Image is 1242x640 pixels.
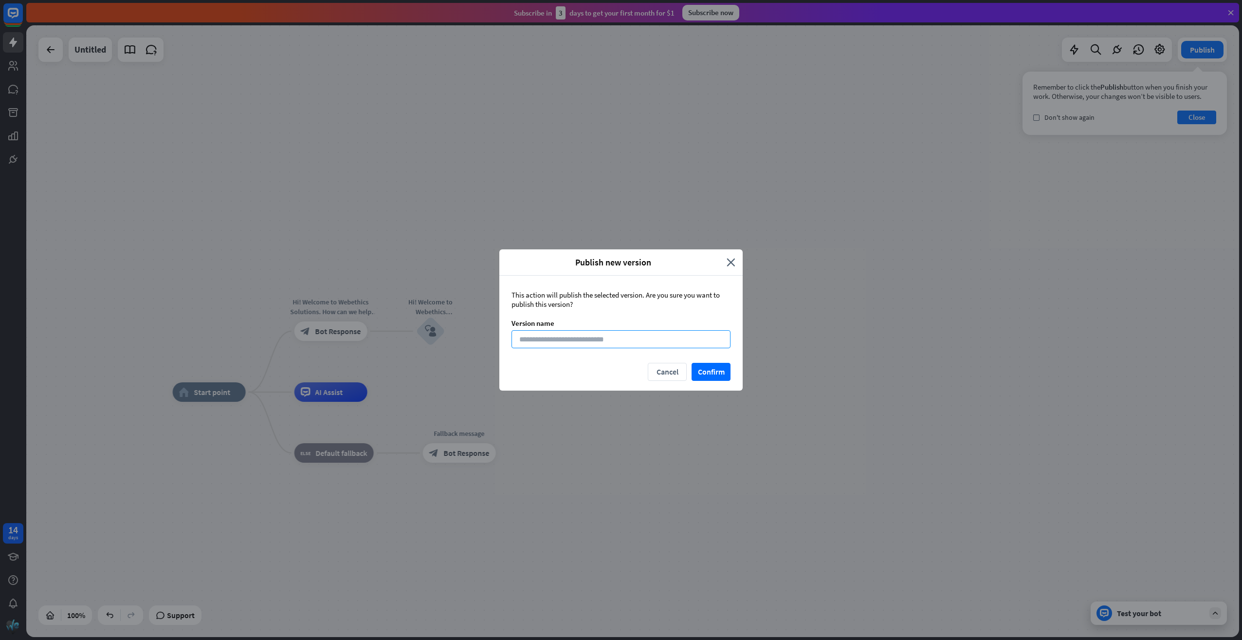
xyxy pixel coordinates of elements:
button: Cancel [648,363,687,381]
div: Version name [511,319,731,328]
span: Publish new version [507,257,719,268]
i: close [727,257,735,268]
button: Open LiveChat chat widget [8,4,37,33]
div: This action will publish the selected version. Are you sure you want to publish this version? [511,290,731,309]
button: Confirm [692,363,731,381]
